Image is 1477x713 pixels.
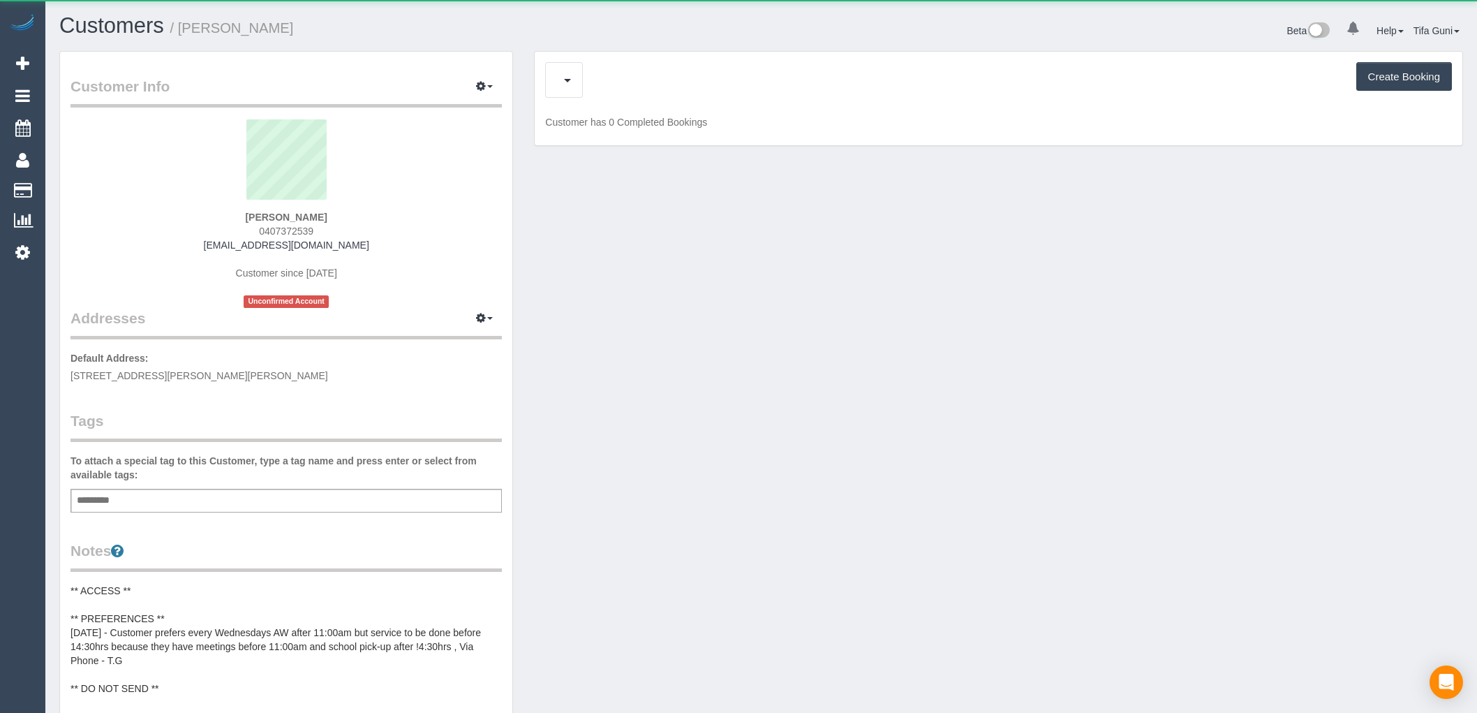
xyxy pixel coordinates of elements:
div: Open Intercom Messenger [1430,666,1463,699]
label: Default Address: [70,351,149,365]
button: Create Booking [1356,62,1452,91]
span: Customer since [DATE] [236,267,337,279]
a: Tifa Guni [1413,25,1460,36]
span: 0407372539 [259,226,313,237]
a: Beta [1286,25,1330,36]
span: [STREET_ADDRESS][PERSON_NAME][PERSON_NAME] [70,370,328,381]
a: Help [1376,25,1404,36]
small: / [PERSON_NAME] [170,20,294,36]
a: [EMAIL_ADDRESS][DOMAIN_NAME] [204,240,369,251]
p: Customer has 0 Completed Bookings [545,115,1452,129]
img: Automaid Logo [8,14,36,34]
span: Unconfirmed Account [244,295,329,307]
label: To attach a special tag to this Customer, type a tag name and press enter or select from availabl... [70,454,502,482]
strong: [PERSON_NAME] [245,212,327,223]
a: Customers [59,13,164,38]
legend: Customer Info [70,76,502,108]
legend: Tags [70,411,502,442]
img: New interface [1307,22,1330,41]
legend: Notes [70,541,502,572]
